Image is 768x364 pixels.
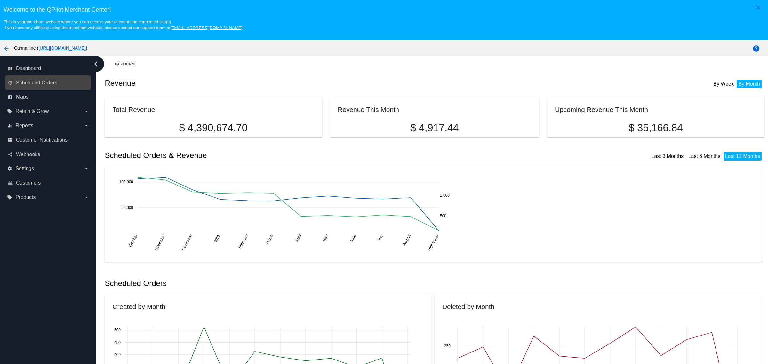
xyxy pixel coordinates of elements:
p: $ 4,390,674.70 [112,122,314,134]
a: email Customer Notifications [8,135,89,145]
h2: Scheduled Orders & Revenue [105,151,435,160]
h2: Total Revenue [112,106,155,113]
text: December [181,234,194,251]
i: local_offer [7,195,12,200]
span: Reports [15,123,33,129]
h2: Revenue [105,79,435,88]
i: arrow_drop_down [84,195,89,200]
a: Last 6 Months [688,154,721,159]
mat-icon: help [752,45,760,52]
span: Dashboard [16,66,41,71]
h2: Deleted by Month [442,303,494,310]
a: share Webhooks [8,149,89,160]
i: dashboard [8,66,13,71]
p: $ 4,917.44 [338,122,532,134]
h2: Created by Month [112,303,165,310]
span: Retain & Grow [15,108,49,114]
a: dashboard Dashboard [8,63,89,74]
h2: Upcoming Revenue This Month [555,106,648,113]
a: update Scheduled Orders [8,78,89,88]
i: map [8,94,13,99]
a: map Maps [8,92,89,102]
span: Cannanine ( ) [14,45,87,51]
mat-icon: close [755,4,762,12]
i: settings [7,166,12,171]
a: Dashboard [115,59,141,69]
span: Maps [16,94,28,100]
h3: Welcome to the QPilot Merchant Center! [4,6,764,13]
span: Settings [15,166,34,171]
i: people_outline [8,180,13,186]
text: May [322,234,329,242]
text: 500 [440,214,446,218]
text: February [237,234,249,249]
span: Webhooks [16,152,40,157]
text: October [128,234,139,248]
text: 250 [444,344,451,348]
text: April [294,234,302,243]
i: update [8,80,13,85]
i: equalizer [7,123,12,128]
text: 50,000 [122,205,133,210]
h2: Revenue This Month [338,106,399,113]
mat-icon: arrow_back [3,45,10,52]
text: November [154,234,166,251]
span: Products [15,194,36,200]
h2: Scheduled Orders [105,279,435,288]
text: August [402,233,412,246]
text: 1,000 [440,193,450,198]
i: local_offer [7,109,12,114]
span: Scheduled Orders [16,80,57,86]
i: arrow_drop_down [84,123,89,128]
text: 400 [114,352,121,357]
p: $ 35,166.84 [555,122,756,134]
i: arrow_drop_down [84,166,89,171]
text: July [377,234,384,242]
i: email [8,138,13,143]
a: Last 3 Months [652,154,684,159]
li: By Week [712,80,735,88]
text: 100,000 [119,180,133,185]
i: share [8,152,13,157]
a: Last 12 Months [725,154,760,159]
text: 500 [114,328,121,332]
text: March [265,234,274,245]
i: chevron_left [91,59,101,69]
span: Customers [16,180,41,186]
text: 2025 [213,233,221,243]
a: people_outline Customers [8,178,89,188]
text: September [427,234,440,252]
text: June [349,233,357,243]
a: [EMAIL_ADDRESS][DOMAIN_NAME] [170,25,243,30]
text: 450 [114,340,121,344]
small: This is your merchant website where you can access your account and connected site(s). If you hav... [4,20,242,30]
span: Customer Notifications [16,137,68,143]
li: By Month [737,80,762,88]
i: arrow_drop_down [84,109,89,114]
a: [URL][DOMAIN_NAME] [38,45,86,51]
